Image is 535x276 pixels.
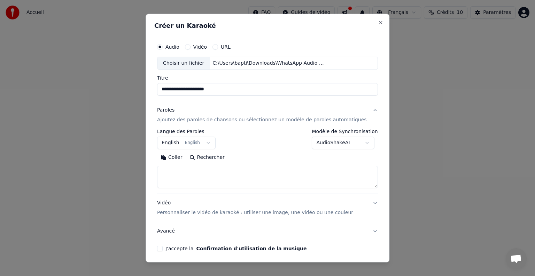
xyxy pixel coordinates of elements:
[157,194,378,222] button: VidéoPersonnaliser le vidéo de karaoké : utiliser une image, une vidéo ou une couleur
[157,129,378,194] div: ParolesAjoutez des paroles de chansons ou sélectionnez un modèle de paroles automatiques
[157,101,378,129] button: ParolesAjoutez des paroles de chansons ou sélectionnez un modèle de paroles automatiques
[193,44,207,49] label: Vidéo
[157,107,175,114] div: Paroles
[154,23,381,29] h2: Créer un Karaoké
[196,246,307,251] button: J'accepte la
[157,152,186,163] button: Coller
[157,222,378,240] button: Avancé
[157,129,216,134] label: Langue des Paroles
[157,116,367,123] p: Ajoutez des paroles de chansons ou sélectionnez un modèle de paroles automatiques
[157,200,353,216] div: Vidéo
[312,129,378,134] label: Modèle de Synchronisation
[165,246,307,251] label: J'accepte la
[157,75,378,80] label: Titre
[165,44,179,49] label: Audio
[157,57,210,70] div: Choisir un fichier
[210,60,328,67] div: C:\Users\bapti\Downloads\WhatsApp Audio [DATE] 21.19.15.mp3
[157,209,353,216] p: Personnaliser le vidéo de karaoké : utiliser une image, une vidéo ou une couleur
[186,152,228,163] button: Rechercher
[221,44,231,49] label: URL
